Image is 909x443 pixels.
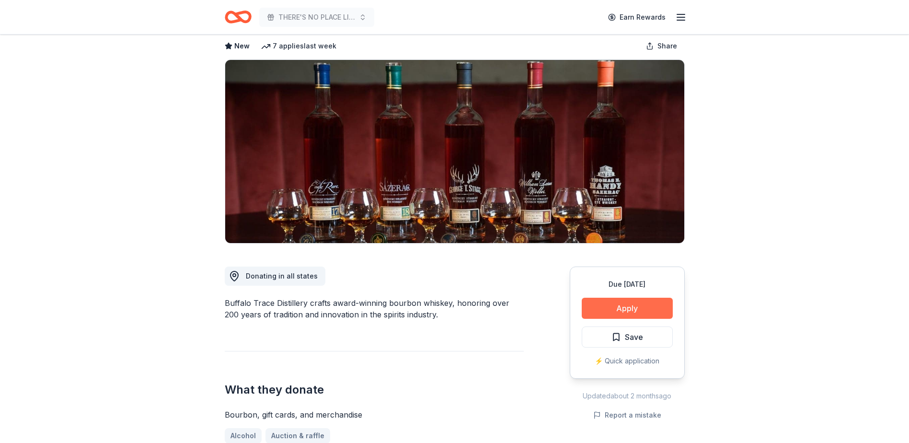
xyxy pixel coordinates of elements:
[657,40,677,52] span: Share
[638,36,685,56] button: Share
[225,409,524,420] div: Bourbon, gift cards, and merchandise
[593,409,661,421] button: Report a mistake
[225,297,524,320] div: Buffalo Trace Distillery crafts award-winning bourbon whiskey, honoring over 200 years of traditi...
[261,40,336,52] div: 7 applies last week
[225,6,252,28] a: Home
[582,279,673,290] div: Due [DATE]
[225,60,684,243] img: Image for Buffalo Trace Distillery
[625,331,643,343] span: Save
[582,326,673,348] button: Save
[570,390,685,402] div: Updated about 2 months ago
[225,382,524,397] h2: What they donate
[582,355,673,367] div: ⚡️ Quick application
[259,8,374,27] button: THERE'S NO PLACE LIKE HOME "2026 SPRING GARDEN BALL- DES PLAINES CHAMBER OF COMMERCE
[246,272,318,280] span: Donating in all states
[602,9,671,26] a: Earn Rewards
[278,12,355,23] span: THERE'S NO PLACE LIKE HOME "2026 SPRING GARDEN BALL- DES PLAINES CHAMBER OF COMMERCE
[582,298,673,319] button: Apply
[234,40,250,52] span: New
